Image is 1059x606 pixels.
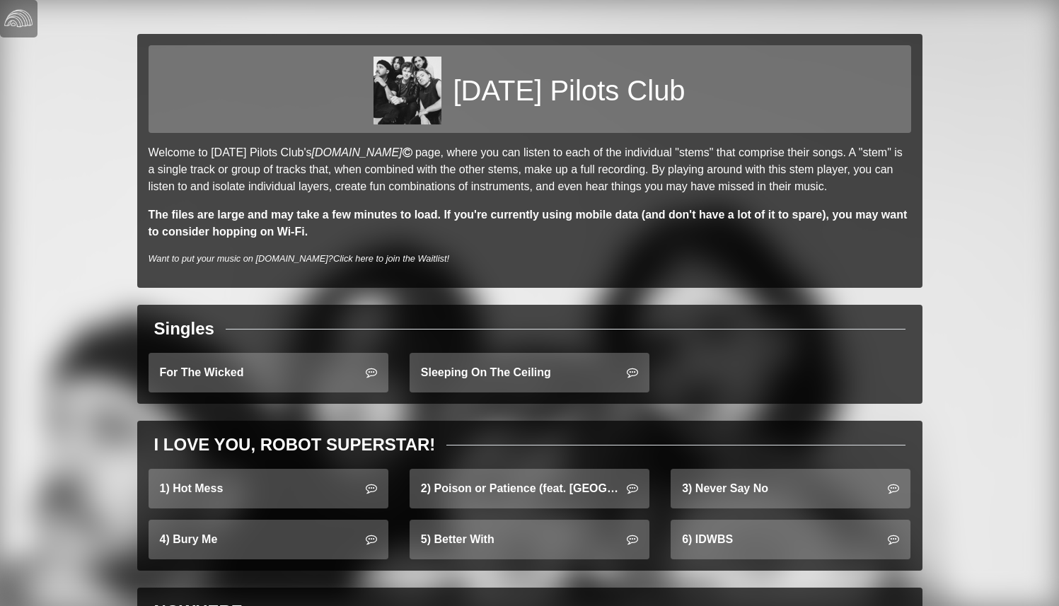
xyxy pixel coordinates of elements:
[333,253,449,264] a: Click here to join the Waitlist!
[311,146,415,158] a: [DOMAIN_NAME]
[4,4,33,33] img: logo-white-4c48a5e4bebecaebe01ca5a9d34031cfd3d4ef9ae749242e8c4bf12ef99f53e8.png
[671,469,910,508] a: 3) Never Say No
[410,353,649,392] a: Sleeping On The Ceiling
[149,209,908,238] strong: The files are large and may take a few minutes to load. If you're currently using mobile data (an...
[149,144,911,195] p: Welcome to [DATE] Pilots Club's page, where you can listen to each of the individual "stems" that...
[149,353,388,392] a: For The Wicked
[410,469,649,508] a: 2) Poison or Patience (feat. [GEOGRAPHIC_DATA])
[410,520,649,559] a: 5) Better With
[374,57,441,124] img: deef3746a56e1fc9160a3175eac10136274a01710edd776b0a05e0ec98600a9d.jpg
[149,253,450,264] i: Want to put your music on [DOMAIN_NAME]?
[453,74,685,107] h1: [DATE] Pilots Club
[671,520,910,559] a: 6) IDWBS
[149,469,388,508] a: 1) Hot Mess
[154,432,436,458] div: I LOVE YOU, ROBOT SUPERSTAR!
[154,316,214,342] div: Singles
[149,520,388,559] a: 4) Bury Me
